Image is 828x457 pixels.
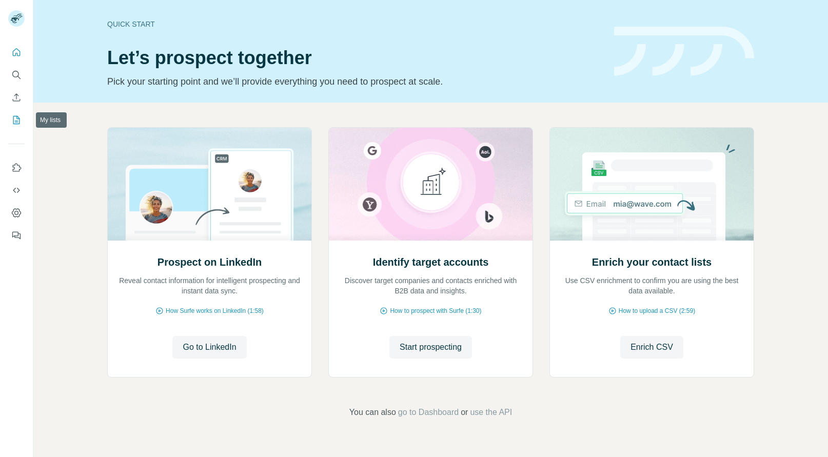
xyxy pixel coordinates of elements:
[560,275,743,296] p: Use CSV enrichment to confirm you are using the best data available.
[107,128,312,241] img: Prospect on LinkedIn
[8,88,25,107] button: Enrich CSV
[398,406,459,419] button: go to Dashboard
[389,336,472,359] button: Start prospecting
[620,336,683,359] button: Enrich CSV
[349,406,396,419] span: You can also
[172,336,246,359] button: Go to LinkedIn
[8,204,25,222] button: Dashboard
[183,341,236,353] span: Go to LinkedIn
[339,275,522,296] p: Discover target companies and contacts enriched with B2B data and insights.
[373,255,489,269] h2: Identify target accounts
[614,27,754,76] img: banner
[549,128,754,241] img: Enrich your contact lists
[390,306,481,315] span: How to prospect with Surfe (1:30)
[8,66,25,84] button: Search
[8,226,25,245] button: Feedback
[8,158,25,177] button: Use Surfe on LinkedIn
[328,128,533,241] img: Identify target accounts
[8,181,25,200] button: Use Surfe API
[107,74,602,89] p: Pick your starting point and we’ll provide everything you need to prospect at scale.
[166,306,264,315] span: How Surfe works on LinkedIn (1:58)
[470,406,512,419] button: use the API
[461,406,468,419] span: or
[107,48,602,68] h1: Let’s prospect together
[592,255,712,269] h2: Enrich your contact lists
[8,111,25,129] button: My lists
[118,275,301,296] p: Reveal contact information for intelligent prospecting and instant data sync.
[8,43,25,62] button: Quick start
[157,255,262,269] h2: Prospect on LinkedIn
[619,306,695,315] span: How to upload a CSV (2:59)
[400,341,462,353] span: Start prospecting
[630,341,673,353] span: Enrich CSV
[107,19,602,29] div: Quick start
